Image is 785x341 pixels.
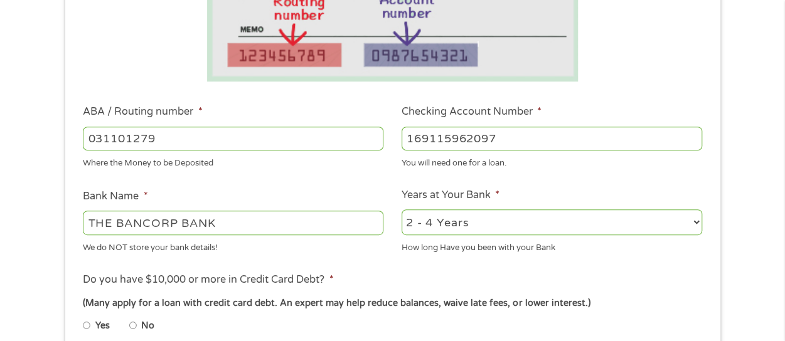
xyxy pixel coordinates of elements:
[83,127,383,150] input: 263177916
[95,319,110,333] label: Yes
[141,319,154,333] label: No
[83,237,383,254] div: We do NOT store your bank details!
[83,190,147,203] label: Bank Name
[402,105,542,118] label: Checking Account Number
[83,153,383,170] div: Where the Money to be Deposited
[83,296,702,310] div: (Many apply for a loan with credit card debt. An expert may help reduce balances, waive late fees...
[402,237,702,254] div: How long Have you been with your Bank
[83,105,202,118] label: ABA / Routing number
[402,189,499,202] label: Years at Your Bank
[402,153,702,170] div: You will need one for a loan.
[83,273,333,286] label: Do you have $10,000 or more in Credit Card Debt?
[402,127,702,150] input: 345634636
